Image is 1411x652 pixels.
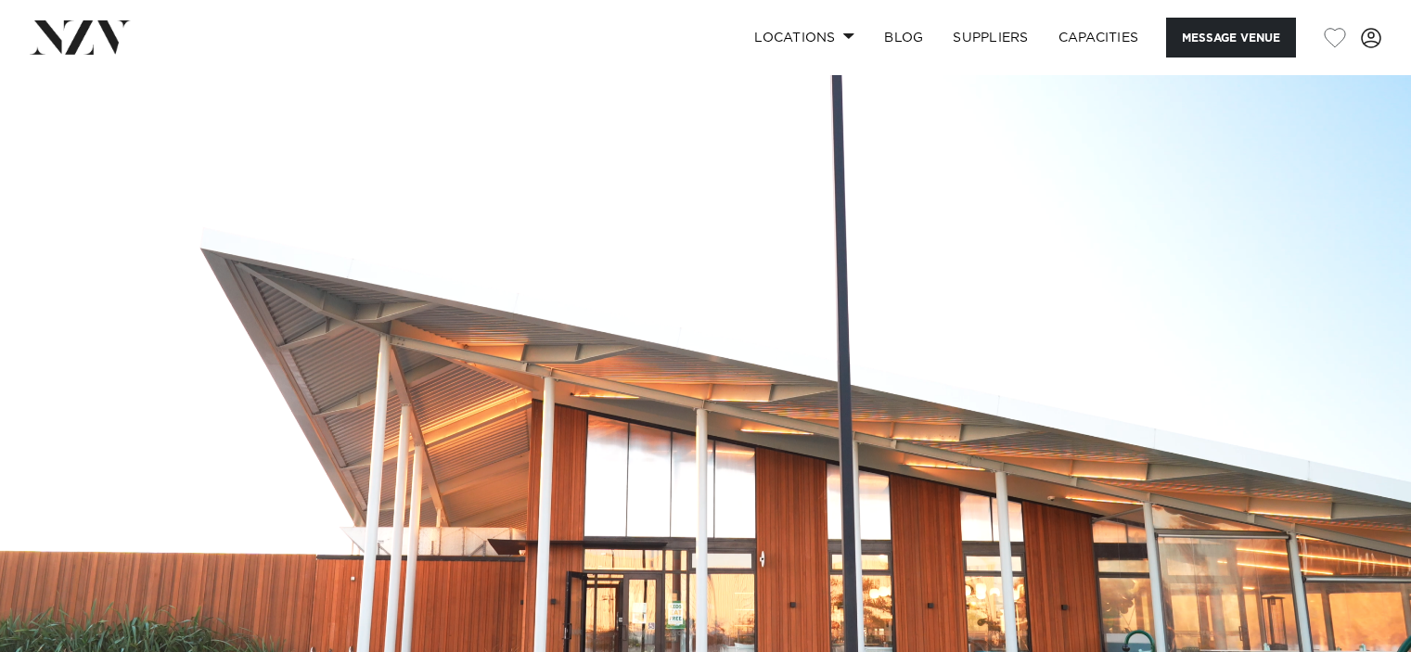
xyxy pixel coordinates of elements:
[1044,18,1154,58] a: Capacities
[938,18,1043,58] a: SUPPLIERS
[739,18,869,58] a: Locations
[30,20,131,54] img: nzv-logo.png
[1166,18,1296,58] button: Message Venue
[869,18,938,58] a: BLOG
